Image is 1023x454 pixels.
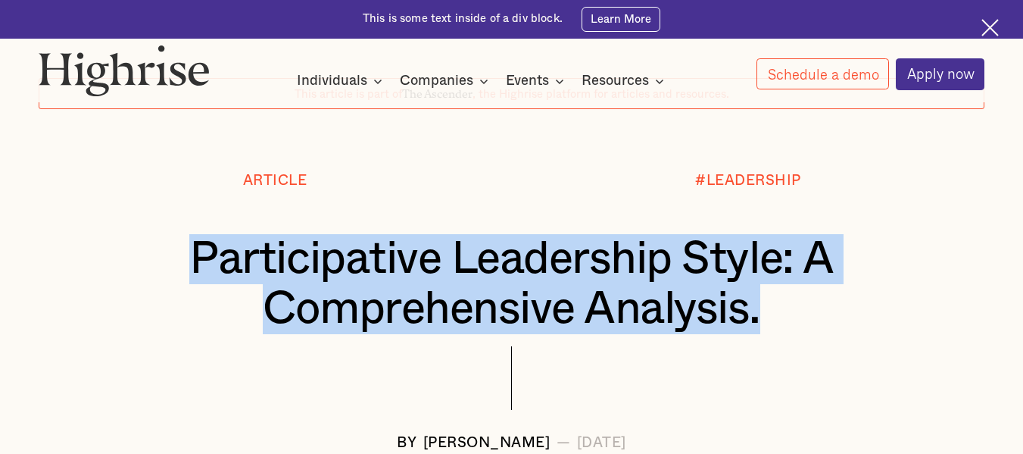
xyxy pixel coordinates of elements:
[896,58,985,90] a: Apply now
[400,72,493,90] div: Companies
[506,72,569,90] div: Events
[577,436,626,452] div: [DATE]
[297,72,387,90] div: Individuals
[582,72,669,90] div: Resources
[243,174,307,189] div: Article
[39,45,210,96] img: Highrise logo
[506,72,549,90] div: Events
[78,234,946,334] h1: Participative Leadership Style: A Comprehensive Analysis.
[582,7,660,32] a: Learn More
[557,436,571,452] div: —
[400,72,473,90] div: Companies
[981,19,999,36] img: Cross icon
[695,174,801,189] div: #LEADERSHIP
[397,436,416,452] div: BY
[756,58,890,89] a: Schedule a demo
[297,72,367,90] div: Individuals
[423,436,550,452] div: [PERSON_NAME]
[363,11,563,27] div: This is some text inside of a div block.
[582,72,649,90] div: Resources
